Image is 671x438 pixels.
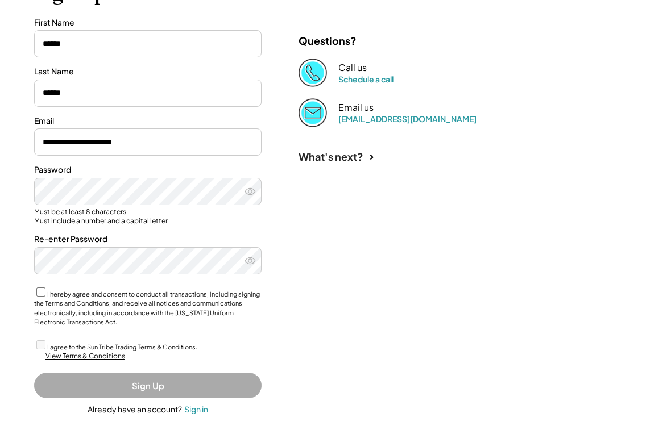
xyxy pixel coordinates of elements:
div: Must be at least 8 characters Must include a number and a capital letter [34,207,262,225]
a: Schedule a call [338,74,394,84]
div: Already have an account? [88,404,182,415]
div: View Terms & Conditions [45,352,125,361]
button: Sign Up [34,373,262,398]
label: I agree to the Sun Tribe Trading Terms & Conditions. [47,343,197,351]
div: Re-enter Password [34,233,262,245]
img: Phone%20copy%403x.png [299,59,327,87]
div: Call us [338,62,367,74]
div: Last Name [34,66,262,77]
div: Email [34,115,262,127]
div: First Name [34,17,262,28]
div: Sign in [184,404,208,414]
div: Email us [338,102,374,114]
div: Password [34,164,262,176]
label: I hereby agree and consent to conduct all transactions, including signing the Terms and Condition... [34,290,260,326]
img: Email%202%403x.png [299,98,327,127]
div: Questions? [299,34,357,47]
a: [EMAIL_ADDRESS][DOMAIN_NAME] [338,114,477,124]
div: What's next? [299,150,363,163]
